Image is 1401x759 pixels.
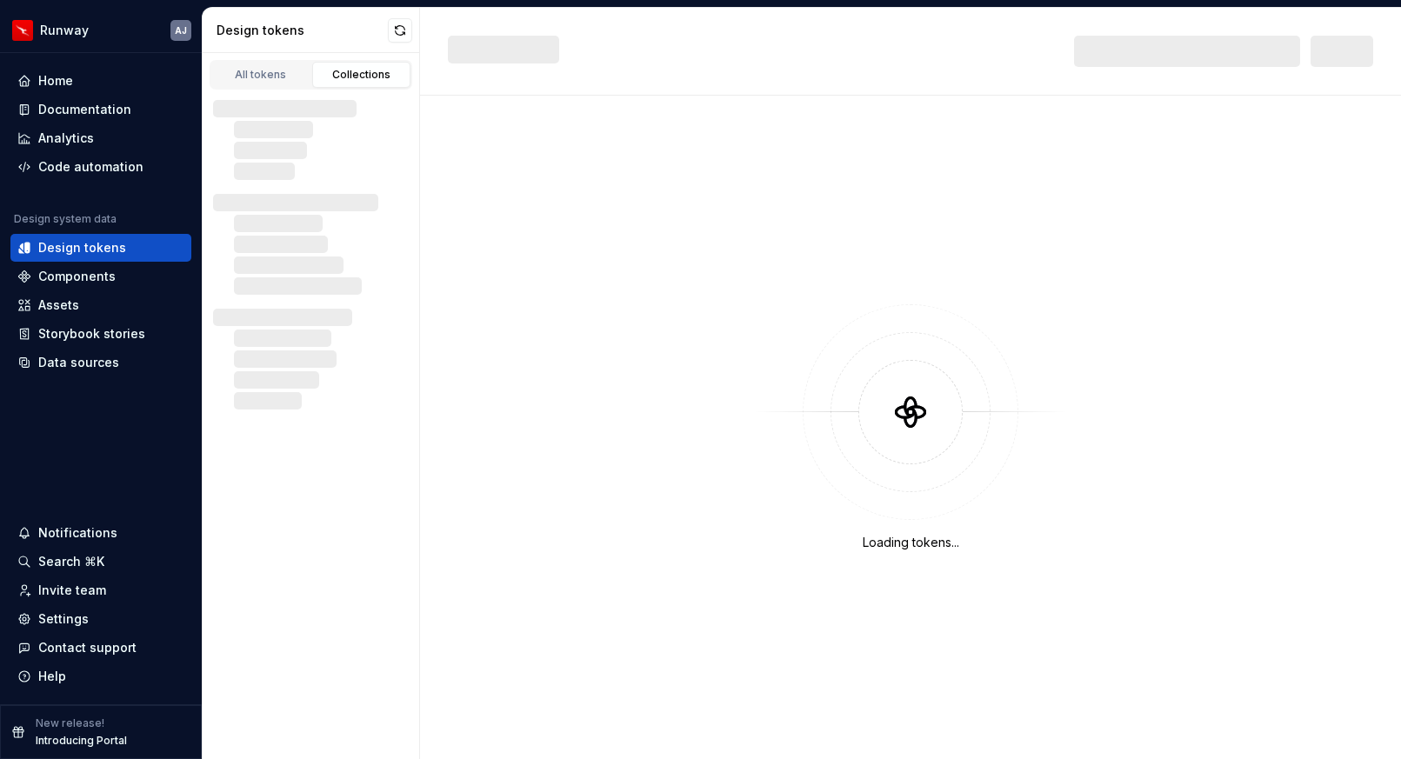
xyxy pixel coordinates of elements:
div: AJ [175,23,187,37]
div: Contact support [38,639,137,656]
div: Invite team [38,582,106,599]
div: All tokens [217,68,304,82]
p: New release! [36,716,104,730]
div: Components [38,268,116,285]
a: Home [10,67,191,95]
a: Storybook stories [10,320,191,348]
button: Help [10,662,191,690]
a: Assets [10,291,191,319]
div: Search ⌘K [38,553,104,570]
img: 6b187050-a3ed-48aa-8485-808e17fcee26.png [12,20,33,41]
div: Storybook stories [38,325,145,343]
button: RunwayAJ [3,11,198,49]
button: Contact support [10,634,191,662]
div: Settings [38,610,89,628]
button: Notifications [10,519,191,547]
a: Documentation [10,96,191,123]
div: Assets [38,296,79,314]
p: Introducing Portal [36,734,127,748]
a: Data sources [10,349,191,376]
div: Loading tokens... [863,534,959,551]
div: Runway [40,22,89,39]
a: Components [10,263,191,290]
div: Design tokens [217,22,388,39]
div: Notifications [38,524,117,542]
div: Design system data [14,212,117,226]
button: Search ⌘K [10,548,191,576]
a: Code automation [10,153,191,181]
div: Documentation [38,101,131,118]
div: Data sources [38,354,119,371]
div: Analytics [38,130,94,147]
a: Analytics [10,124,191,152]
a: Invite team [10,576,191,604]
a: Design tokens [10,234,191,262]
div: Collections [318,68,405,82]
div: Help [38,668,66,685]
a: Settings [10,605,191,633]
div: Code automation [38,158,143,176]
div: Home [38,72,73,90]
div: Design tokens [38,239,126,256]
